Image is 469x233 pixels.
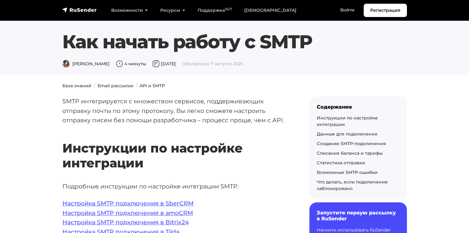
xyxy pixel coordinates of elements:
[140,83,165,88] a: API и SMTP
[191,4,238,17] a: Поддержка24/7
[62,209,193,217] a: Настройка SMTP подключения в amoCRM
[225,7,232,11] sup: 24/7
[238,4,303,17] a: [DEMOGRAPHIC_DATA]
[62,31,407,53] h1: Как начать работу с SMTP
[62,200,194,207] a: Настройка SMTP подключения в SberCRM
[116,61,146,67] span: 4 минуты
[182,61,243,67] span: Обновлено: 7 августа 2025
[105,4,154,17] a: Возможности
[116,60,123,67] img: Время чтения
[154,4,191,17] a: Ресурсы
[62,83,91,88] a: База знаний
[317,179,388,191] a: Что делать, если подключение заблокировано
[62,61,110,67] span: [PERSON_NAME]
[62,218,189,226] a: Настройка SMTP подключения в Bitrix24
[317,210,400,222] h6: Запустите первую рассылку в RuSender
[62,7,97,13] img: RuSender
[317,141,386,146] a: Создание SMTP-подключения
[62,97,290,125] p: SMTP интегрируется с множеством сервисов, поддерживающих отправку почты по этому протоколу. Вы ле...
[317,104,400,110] div: Содержание
[334,4,361,16] a: Войти
[317,160,365,166] a: Статистика отправки
[317,115,378,127] a: Инструкции по настройке интеграции
[317,150,383,156] a: Списание баланса и тарифы
[317,170,378,175] a: Возможные SMTP-ошибки
[152,60,160,67] img: Дата публикации
[62,123,290,170] h2: Инструкции по настройке интеграции
[364,4,407,17] a: Регистрация
[152,61,176,67] span: [DATE]
[317,131,378,137] a: Данные для подключения
[59,83,411,89] nav: breadcrumb
[62,182,290,191] p: Подробные инструкции по настройке интеграции SMTP:
[98,83,133,88] a: Email рассылки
